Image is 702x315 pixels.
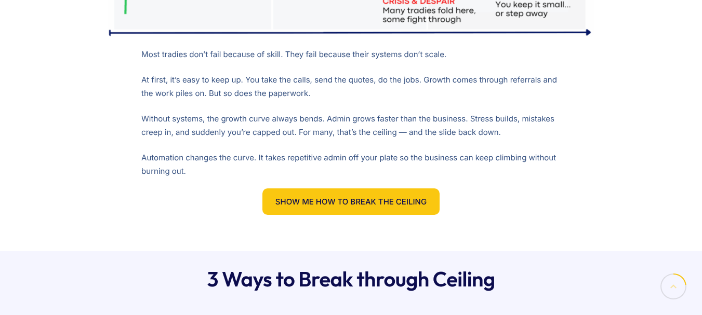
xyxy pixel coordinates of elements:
p: Most tradies don’t fail because of skill. They fail because their systems don’t scale. [141,48,561,61]
a: Show Me How to Break the Ceiling [262,188,440,215]
p: Automation changes the curve. It takes repetitive admin off your plate so the business can keep c... [141,151,561,179]
p: Without systems, the growth curve always bends. Admin grows faster than the business. Stress buil... [141,112,561,140]
h2: 3 Ways to Break through Ceiling [34,267,668,292]
span: Show Me How to Break the Ceiling [275,198,427,206]
p: At first, it’s easy to keep up. You take the calls, send the quotes, do the jobs. Growth comes th... [141,73,561,101]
